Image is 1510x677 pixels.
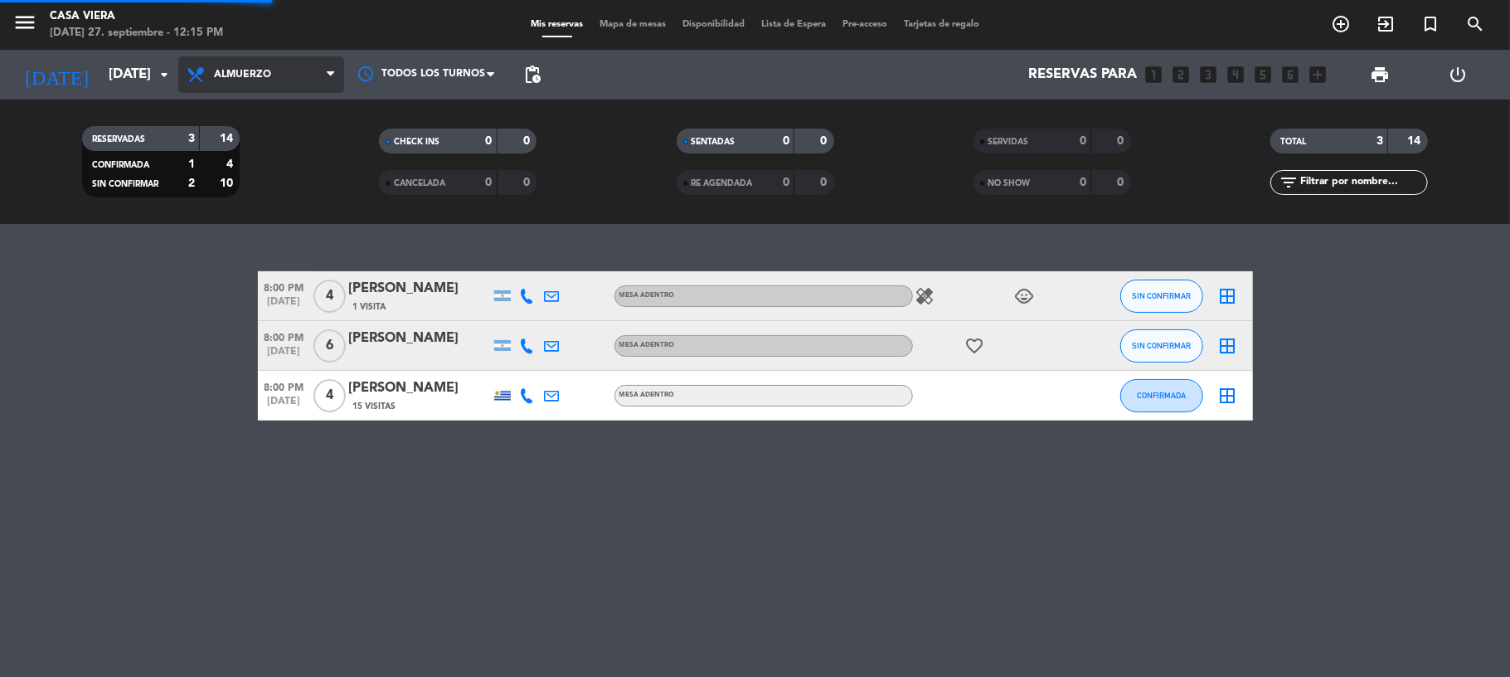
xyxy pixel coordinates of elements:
div: LOG OUT [1419,50,1498,100]
strong: 0 [783,177,789,188]
span: print [1370,65,1390,85]
span: 4 [313,280,346,313]
span: Pre-acceso [834,20,896,29]
span: Reservas para [1029,67,1138,83]
i: add_box [1308,64,1329,85]
span: SENTADAS [692,138,736,146]
span: SIN CONFIRMAR [1132,341,1191,350]
i: filter_list [1279,173,1299,192]
strong: 1 [188,158,195,170]
span: SERVIDAS [988,138,1029,146]
span: TOTAL [1280,138,1306,146]
div: Casa Viera [50,8,223,25]
strong: 0 [820,135,830,147]
span: MESA ADENTRO [619,342,675,348]
div: [DATE] 27. septiembre - 12:15 PM [50,25,223,41]
strong: 0 [1117,177,1127,188]
i: add_circle_outline [1331,14,1351,34]
strong: 2 [188,178,195,189]
i: healing [915,286,935,306]
input: Filtrar por nombre... [1299,173,1427,192]
span: 1 Visita [353,300,386,314]
strong: 0 [783,135,789,147]
span: Tarjetas de regalo [896,20,988,29]
strong: 14 [220,133,236,144]
strong: 0 [1117,135,1127,147]
i: favorite_border [965,336,985,356]
button: SIN CONFIRMAR [1120,329,1203,363]
span: 8:00 PM [258,277,311,296]
span: 8:00 PM [258,327,311,346]
strong: 0 [523,135,533,147]
strong: 0 [1080,177,1086,188]
i: child_care [1015,286,1035,306]
strong: 3 [188,133,195,144]
i: border_all [1218,336,1238,356]
span: SIN CONFIRMAR [1132,291,1191,300]
i: turned_in_not [1420,14,1440,34]
i: border_all [1218,386,1238,406]
span: Lista de Espera [753,20,834,29]
div: [PERSON_NAME] [349,328,490,349]
button: menu [12,10,37,41]
span: CANCELADA [394,179,445,188]
span: CONFIRMADA [92,161,149,169]
i: search [1465,14,1485,34]
span: pending_actions [522,65,542,85]
span: 4 [313,379,346,412]
i: exit_to_app [1376,14,1396,34]
strong: 0 [1080,135,1086,147]
strong: 4 [226,158,236,170]
strong: 0 [486,177,493,188]
span: [DATE] [258,346,311,365]
span: RE AGENDADA [692,179,753,188]
div: [PERSON_NAME] [349,278,490,300]
span: 6 [313,329,346,363]
span: MESA ADENTRO [619,292,675,299]
span: [DATE] [258,296,311,315]
span: CHECK INS [394,138,439,146]
strong: 3 [1376,135,1383,147]
strong: 0 [486,135,493,147]
strong: 0 [523,177,533,188]
i: [DATE] [12,56,100,93]
span: Mis reservas [522,20,591,29]
span: 8:00 PM [258,377,311,396]
span: SIN CONFIRMAR [92,180,158,188]
span: Disponibilidad [674,20,753,29]
strong: 0 [820,177,830,188]
button: CONFIRMADA [1120,379,1203,412]
strong: 10 [220,178,236,189]
i: looks_3 [1198,64,1220,85]
i: menu [12,10,37,35]
span: RESERVADAS [92,135,145,144]
i: looks_5 [1253,64,1275,85]
span: CONFIRMADA [1137,391,1186,400]
span: [DATE] [258,396,311,415]
i: looks_two [1171,64,1192,85]
i: looks_4 [1226,64,1247,85]
strong: 14 [1407,135,1424,147]
span: 15 Visitas [353,400,396,413]
span: Almuerzo [214,69,271,80]
i: looks_6 [1280,64,1302,85]
i: looks_one [1143,64,1165,85]
i: arrow_drop_down [154,65,174,85]
i: border_all [1218,286,1238,306]
span: Mapa de mesas [591,20,674,29]
i: power_settings_new [1449,65,1469,85]
div: [PERSON_NAME] [349,377,490,399]
span: MESA ADENTRO [619,392,675,398]
span: NO SHOW [988,179,1031,188]
button: SIN CONFIRMAR [1120,280,1203,313]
